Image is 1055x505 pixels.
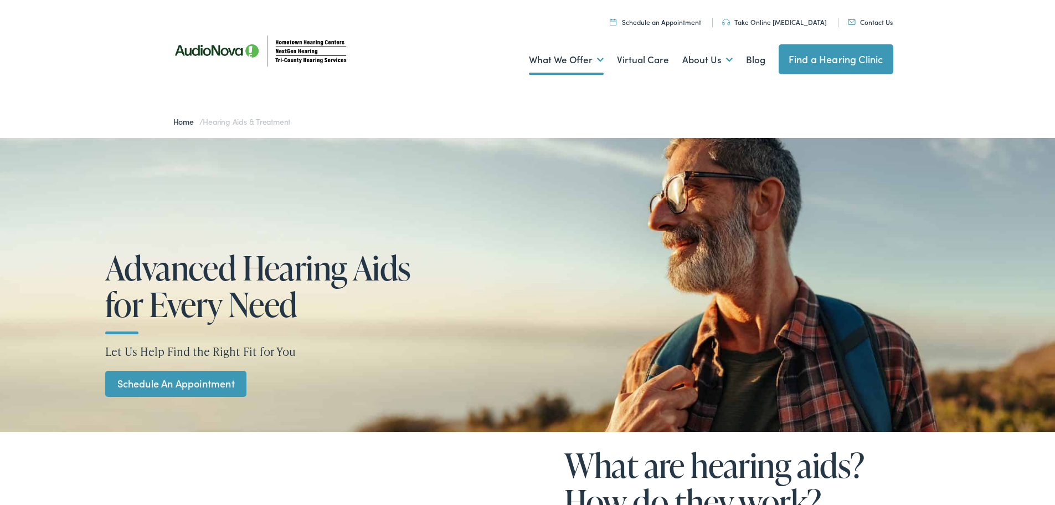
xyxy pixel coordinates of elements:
[779,44,893,74] a: Find a Hearing Clinic
[173,116,199,127] a: Home
[848,17,893,27] a: Contact Us
[682,39,733,80] a: About Us
[722,19,730,25] img: utility icon
[105,371,246,397] a: Schedule An Appointment
[746,39,765,80] a: Blog
[610,18,616,25] img: utility icon
[173,116,291,127] span: /
[722,17,827,27] a: Take Online [MEDICAL_DATA]
[617,39,669,80] a: Virtual Care
[848,19,856,25] img: utility icon
[529,39,604,80] a: What We Offer
[105,343,950,360] p: Let Us Help Find the Right Fit for You
[610,17,701,27] a: Schedule an Appointment
[105,249,442,323] h1: Advanced Hearing Aids for Every Need
[203,116,290,127] span: Hearing Aids & Treatment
